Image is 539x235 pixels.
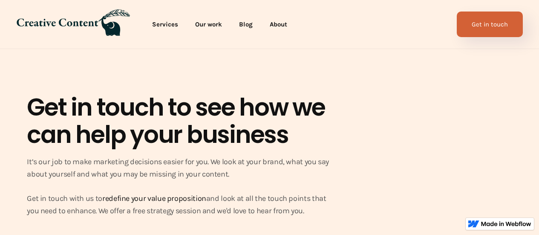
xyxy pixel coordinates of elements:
[457,12,523,37] a: Get in touch
[231,16,261,33] a: Blog
[27,94,334,149] h1: Get in touch to see how we can help your business
[16,9,130,39] a: home
[261,16,296,33] a: About
[187,16,231,33] a: Our work
[144,16,187,33] a: Services
[102,194,206,203] a: redefine your value proposition
[27,156,334,217] p: It’s our job to make marketing decisions easier for you. We look at your brand, what you say abou...
[481,221,531,226] img: Made in Webflow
